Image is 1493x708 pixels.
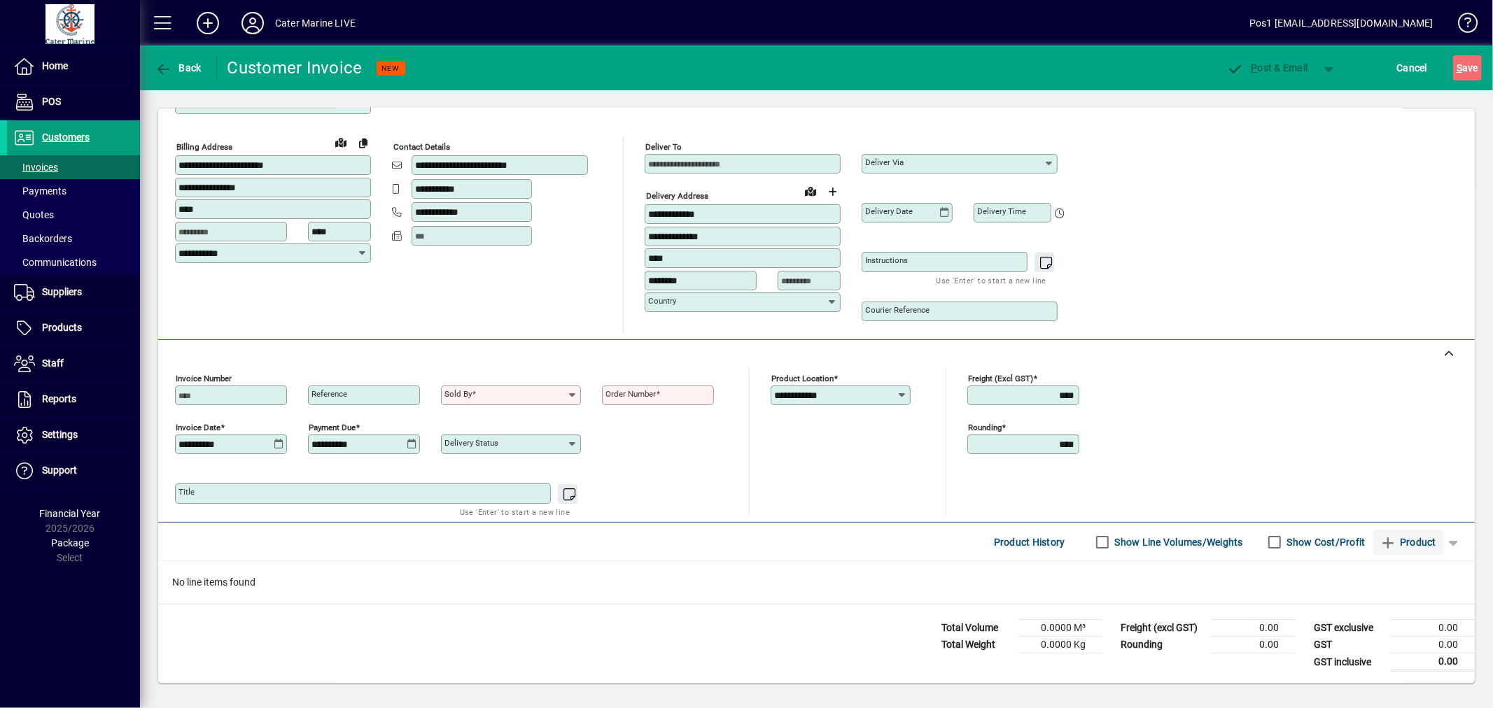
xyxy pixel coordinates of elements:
app-page-header-button: Back [140,55,217,80]
a: Home [7,49,140,84]
span: Home [42,60,68,71]
button: Save [1453,55,1482,80]
span: Invoices [14,162,58,173]
mat-label: Courier Reference [865,305,930,315]
span: Payments [14,185,66,197]
button: Profile [230,10,275,36]
span: Financial Year [40,508,101,519]
td: 0.00 [1212,620,1296,637]
td: 0.00 [1391,653,1475,671]
span: POS [42,96,61,107]
td: GST inclusive [1307,653,1391,671]
mat-hint: Use 'Enter' to start a new line [937,272,1046,288]
mat-label: Sold by [444,389,472,399]
button: Back [151,55,205,80]
mat-label: Invoice date [176,423,220,432]
td: GST [1307,637,1391,653]
button: Post & Email [1220,55,1315,80]
span: Products [42,322,82,333]
mat-label: Rounding [968,423,1002,432]
td: 0.0000 M³ [1018,620,1102,637]
a: Suppliers [7,275,140,310]
span: ost & Email [1227,62,1308,73]
span: Cancel [1397,57,1428,79]
td: Freight (excl GST) [1114,620,1212,637]
mat-label: Delivery status [444,438,498,448]
mat-label: Payment due [309,423,356,432]
span: Back [155,62,202,73]
mat-label: Reference [311,389,347,399]
a: View on map [330,131,352,153]
mat-label: Freight (excl GST) [968,374,1033,383]
mat-label: Delivery time [977,206,1026,216]
div: Customer Invoice [227,57,363,79]
a: Knowledge Base [1448,3,1476,48]
a: Staff [7,346,140,381]
span: Package [51,537,89,548]
span: Staff [42,357,64,369]
td: Total Weight [934,637,1018,653]
button: Product [1373,530,1443,555]
span: Suppliers [42,286,82,297]
td: Total Volume [934,620,1018,637]
a: Support [7,453,140,488]
a: Settings [7,418,140,453]
span: S [1457,62,1462,73]
label: Show Cost/Profit [1284,535,1366,549]
span: Product History [994,531,1065,553]
mat-label: Country [648,296,676,306]
a: Invoices [7,155,140,179]
label: Show Line Volumes/Weights [1112,535,1243,549]
a: View on map [799,180,822,202]
a: Products [7,311,140,346]
mat-label: Order number [605,389,656,399]
mat-label: Product location [771,374,834,383]
mat-label: Deliver To [645,142,682,152]
span: Settings [42,429,78,440]
span: NEW [382,64,400,73]
td: 0.00 [1391,620,1475,637]
a: Backorders [7,227,140,250]
span: Backorders [14,233,72,244]
span: Support [42,465,77,476]
div: Cater Marine LIVE [275,12,356,34]
mat-label: Invoice number [176,374,232,383]
a: POS [7,85,140,120]
span: Customers [42,132,90,143]
td: 0.00 [1212,637,1296,653]
span: Quotes [14,209,54,220]
mat-hint: Use 'Enter' to start a new line [460,504,570,520]
div: No line items found [158,561,1475,604]
span: Communications [14,257,97,268]
span: P [1252,62,1258,73]
span: ave [1457,57,1478,79]
a: Communications [7,250,140,274]
button: Cancel [1394,55,1431,80]
button: Product History [988,530,1071,555]
div: Pos1 [EMAIL_ADDRESS][DOMAIN_NAME] [1249,12,1434,34]
a: Reports [7,382,140,417]
button: Choose address [822,180,844,203]
mat-label: Delivery date [865,206,913,216]
td: 0.0000 Kg [1018,637,1102,653]
span: Reports [42,393,76,404]
td: 0.00 [1391,637,1475,653]
button: Add [185,10,230,36]
mat-label: Title [178,487,195,497]
button: Copy to Delivery address [352,132,374,154]
mat-label: Deliver via [865,157,904,167]
a: Quotes [7,203,140,227]
a: Payments [7,179,140,203]
td: GST exclusive [1307,620,1391,637]
td: Rounding [1114,637,1212,653]
mat-label: Instructions [865,255,908,265]
span: Product [1380,531,1436,553]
